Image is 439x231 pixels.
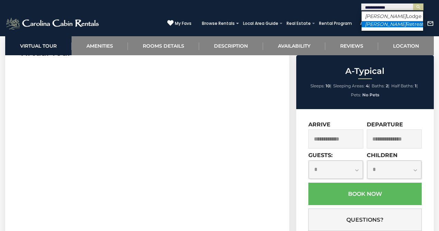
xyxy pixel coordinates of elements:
em: [PERSON_NAME] [365,21,406,27]
a: Reviews [325,36,378,55]
label: Arrive [308,121,330,128]
span: My Favs [175,20,192,27]
img: mail-regular-white.png [427,20,434,27]
a: My Favs [167,20,192,27]
strong: No Pets [362,92,379,97]
span: Pets: [351,92,361,97]
h2: A-Typical [298,67,432,76]
li: Retreat [362,21,423,27]
label: Guests: [308,152,333,158]
a: Rooms Details [128,36,199,55]
span: Sleeping Areas: [333,83,365,88]
strong: 10 [326,83,330,88]
button: Questions? [308,209,422,231]
a: Browse Rentals [198,19,238,28]
li: | [391,81,418,90]
li: Lodge [362,13,423,19]
span: Half Baths: [391,83,414,88]
li: | [310,81,331,90]
strong: 1 [415,83,417,88]
strong: 2 [386,83,388,88]
a: Amenities [72,36,128,55]
span: Baths: [372,83,385,88]
a: Location [378,36,434,55]
a: Description [199,36,263,55]
a: Real Estate [283,19,314,28]
a: Availability [263,36,325,55]
a: About [357,19,377,28]
strong: 4 [366,83,368,88]
span: Sleeps: [310,83,325,88]
a: Virtual Tour [5,36,72,55]
button: Book Now [308,183,422,205]
a: Rental Program [316,19,355,28]
li: | [372,81,390,90]
a: Local Area Guide [240,19,282,28]
em: [PERSON_NAME] [365,13,406,19]
label: Children [367,152,398,158]
img: White-1-2.png [5,17,101,30]
label: Departure [367,121,403,128]
li: | [333,81,370,90]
